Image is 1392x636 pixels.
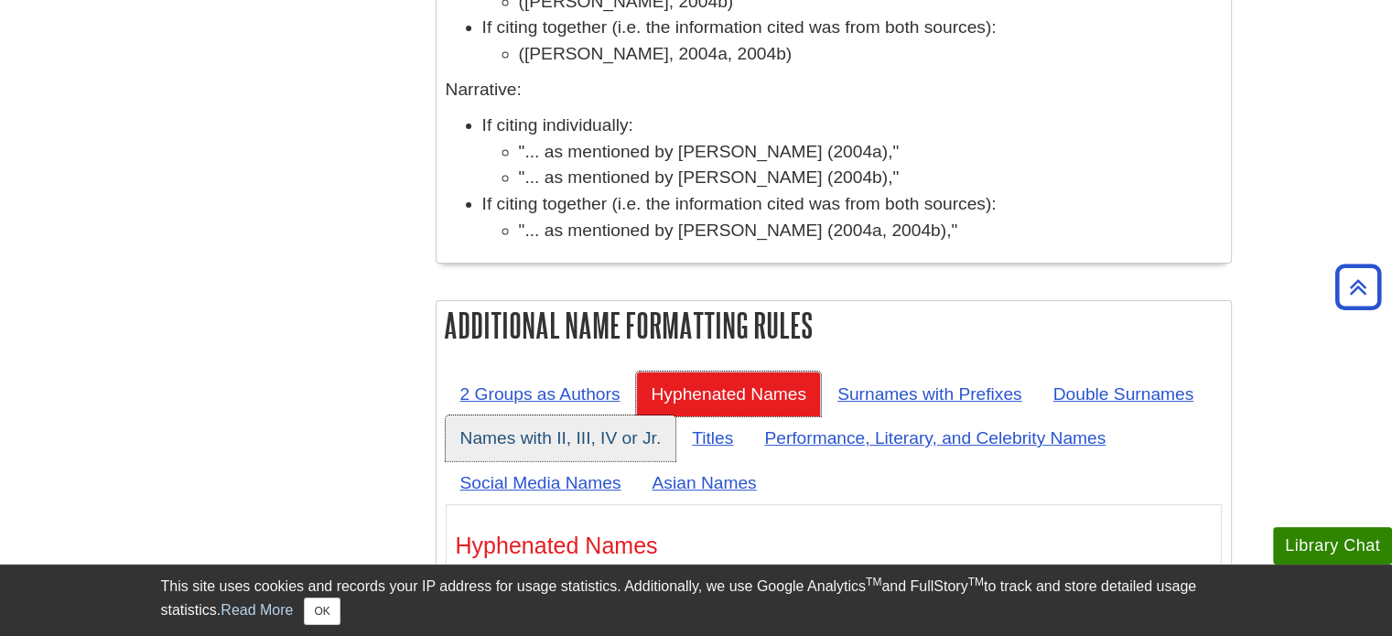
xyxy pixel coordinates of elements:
[637,460,771,505] a: Asian Names
[446,415,676,460] a: Names with II, III, IV or Jr.
[823,372,1037,416] a: Surnames with Prefixes
[446,460,636,505] a: Social Media Names
[482,15,1222,68] li: If citing together (i.e. the information cited was from both sources):
[519,218,1222,244] li: "... as mentioned by [PERSON_NAME] (2004a, 2004b),"
[482,191,1222,244] li: If citing together (i.e. the information cited was from both sources):
[866,576,881,588] sup: TM
[636,372,821,416] a: Hyphenated Names
[519,165,1222,191] li: "... as mentioned by [PERSON_NAME] (2004b),"
[304,598,340,625] button: Close
[750,415,1120,460] a: Performance, Literary, and Celebrity Names
[968,576,984,588] sup: TM
[456,533,1212,559] h3: Hyphenated Names
[482,113,1222,191] li: If citing individually:
[519,139,1222,166] li: "... as mentioned by [PERSON_NAME] (2004a),"
[1039,372,1209,416] a: Double Surnames
[221,602,293,618] a: Read More
[161,576,1232,625] div: This site uses cookies and records your IP address for usage statistics. Additionally, we use Goo...
[446,372,635,416] a: 2 Groups as Authors
[437,301,1231,350] h2: Additional Name Formatting Rules
[1329,275,1387,299] a: Back to Top
[519,41,1222,68] li: ([PERSON_NAME], 2004a, 2004b)
[446,77,1222,103] p: Narrative:
[677,415,748,460] a: Titles
[1273,527,1392,565] button: Library Chat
